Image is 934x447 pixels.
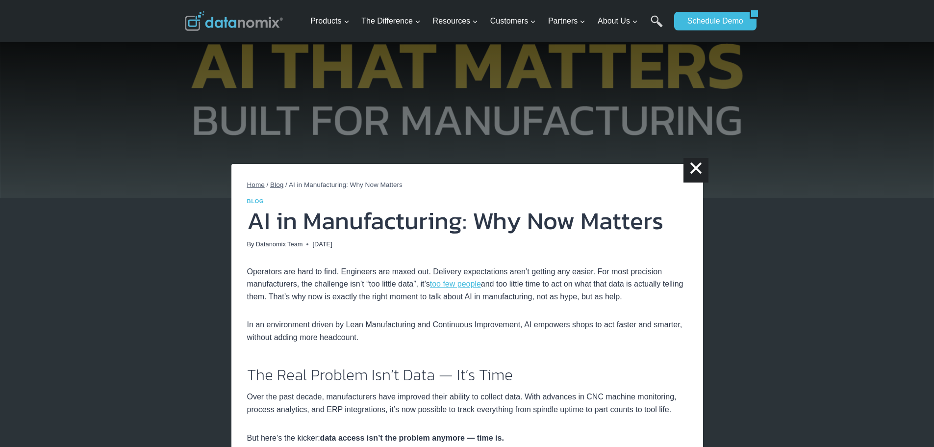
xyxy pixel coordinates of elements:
[598,15,638,27] span: About Us
[247,367,687,383] h2: The Real Problem Isn’t Data — It’s Time
[270,181,283,188] a: Blog
[247,391,687,416] p: Over the past decade, manufacturers have improved their ability to collect data. With advances in...
[247,318,687,343] p: In an environment driven by Lean Manufacturing and Continuous Improvement, AI empowers shops to a...
[361,15,421,27] span: The Difference
[312,239,332,249] time: [DATE]
[256,240,303,248] a: Datanomix Team
[289,181,403,188] span: AI in Manufacturing: Why Now Matters
[247,209,687,233] h1: AI in Manufacturing: Why Now Matters
[306,5,669,37] nav: Primary Navigation
[310,15,349,27] span: Products
[247,265,687,303] p: Operators are hard to find. Engineers are maxed out. Delivery expectations aren’t getting any eas...
[430,280,481,288] a: too few people
[490,15,536,27] span: Customers
[674,12,750,30] a: Schedule Demo
[651,15,663,37] a: Search
[683,158,708,183] a: ×
[247,198,264,204] a: Blog
[247,181,265,188] a: Home
[185,11,283,31] img: Datanomix
[267,181,269,188] span: /
[247,239,254,249] span: By
[247,180,687,190] nav: Breadcrumbs
[285,181,287,188] span: /
[548,15,585,27] span: Partners
[433,15,478,27] span: Resources
[320,434,504,442] strong: data access isn’t the problem anymore — time is.
[247,432,687,445] p: But here’s the kicker:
